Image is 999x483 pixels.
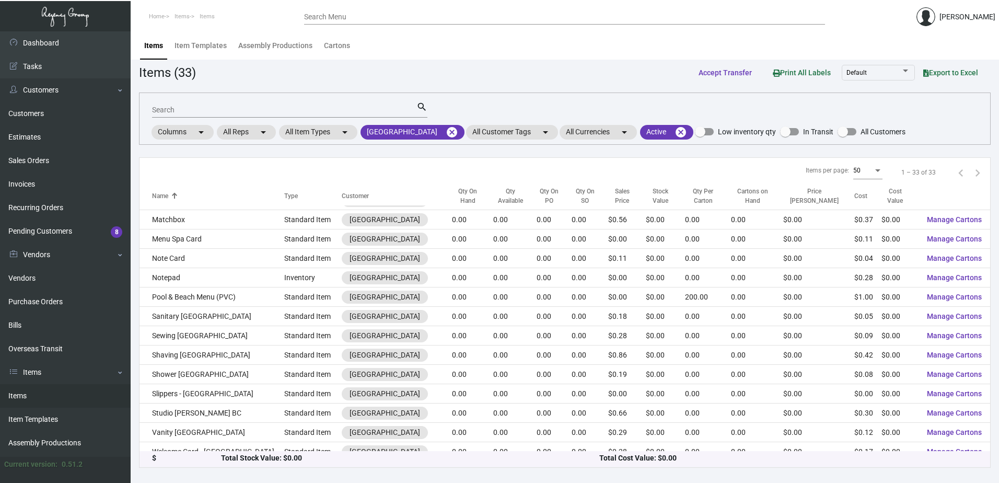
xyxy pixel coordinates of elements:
td: $0.00 [881,268,919,287]
td: 0.00 [685,268,731,287]
mat-select: Items per page: [853,167,882,175]
td: 0.00 [731,384,783,404]
td: Standard Item [284,346,342,365]
td: 0.00 [572,384,608,404]
td: 0.00 [537,210,571,229]
td: 0.00 [731,268,783,287]
span: In Transit [803,125,833,138]
td: $0.00 [783,210,854,229]
td: $0.00 [854,384,881,404]
td: $0.17 [854,442,881,462]
td: 0.00 [452,229,493,249]
td: Pool & Beach Menu (PVC) [140,287,284,307]
div: [GEOGRAPHIC_DATA] [350,408,420,419]
div: [GEOGRAPHIC_DATA] [350,292,420,303]
span: Default [846,69,867,76]
td: $0.28 [854,268,881,287]
button: Manage Cartons [919,249,990,268]
td: 0.00 [685,423,731,442]
td: Sewing [GEOGRAPHIC_DATA] [140,326,284,346]
td: $0.00 [783,404,854,423]
span: Items [200,13,215,20]
div: Items [144,40,163,51]
span: 50 [853,167,861,174]
span: Manage Cartons [927,215,982,224]
div: Items per page: [806,166,849,175]
td: 0.00 [572,442,608,462]
td: Shaving [GEOGRAPHIC_DATA] [140,346,284,365]
div: Qty Available [493,187,537,206]
mat-icon: arrow_drop_down [257,126,270,139]
div: Assembly Productions [238,40,312,51]
td: $0.00 [646,249,685,268]
span: Items [175,13,190,20]
td: Slippers - [GEOGRAPHIC_DATA] [140,384,284,404]
td: 0.00 [452,249,493,268]
div: [GEOGRAPHIC_DATA] [350,350,420,361]
div: [GEOGRAPHIC_DATA] [350,388,420,399]
span: All Customers [861,125,905,138]
td: $0.00 [646,442,685,462]
td: $0.00 [783,229,854,249]
td: 0.00 [685,365,731,384]
td: Sanitary [GEOGRAPHIC_DATA] [140,307,284,326]
td: 0.00 [493,365,537,384]
td: $0.00 [783,307,854,326]
td: $0.05 [854,307,881,326]
td: 0.00 [452,287,493,307]
td: $0.00 [646,287,685,307]
button: Manage Cartons [919,307,990,326]
td: $0.00 [646,326,685,346]
button: Manage Cartons [919,365,990,384]
td: $0.08 [854,365,881,384]
span: Manage Cartons [927,447,982,456]
td: $0.00 [608,287,646,307]
button: Manage Cartons [919,384,990,403]
td: 0.00 [493,423,537,442]
span: Manage Cartons [927,428,982,436]
td: 0.00 [452,268,493,287]
div: Stock Value [646,187,685,206]
td: $0.30 [854,404,881,423]
div: Total Cost Value: $0.00 [599,453,978,464]
div: [GEOGRAPHIC_DATA] [350,272,420,283]
td: 0.00 [452,384,493,404]
td: $0.00 [783,346,854,365]
td: $0.00 [881,210,919,229]
td: 0.00 [493,346,537,365]
td: $0.00 [646,346,685,365]
td: 0.00 [493,249,537,268]
span: Manage Cartons [927,370,982,378]
td: Vanity [GEOGRAPHIC_DATA] [140,423,284,442]
button: Export to Excel [915,63,986,82]
td: 0.00 [731,210,783,229]
td: 0.00 [537,384,571,404]
td: Matchbox [140,210,284,229]
td: 0.00 [493,287,537,307]
button: Manage Cartons [919,442,990,461]
div: [GEOGRAPHIC_DATA] [350,446,420,457]
td: 0.00 [731,423,783,442]
button: Print All Labels [764,63,839,82]
td: 0.00 [685,210,731,229]
td: 0.00 [537,423,571,442]
td: 0.00 [572,307,608,326]
td: 0.00 [731,326,783,346]
td: Shower [GEOGRAPHIC_DATA] [140,365,284,384]
div: [GEOGRAPHIC_DATA] [350,253,420,264]
td: $0.00 [881,423,919,442]
td: $0.00 [646,307,685,326]
div: Cost Value [881,187,909,206]
td: 0.00 [537,326,571,346]
td: $0.86 [608,346,646,365]
span: Manage Cartons [927,293,982,301]
td: Studio [PERSON_NAME] BC [140,404,284,423]
div: [GEOGRAPHIC_DATA] [350,369,420,380]
td: 0.00 [572,326,608,346]
td: 200.00 [685,287,731,307]
td: $0.00 [783,249,854,268]
button: Manage Cartons [919,404,990,422]
td: 0.00 [731,249,783,268]
td: $0.00 [881,229,919,249]
td: $0.42 [854,346,881,365]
